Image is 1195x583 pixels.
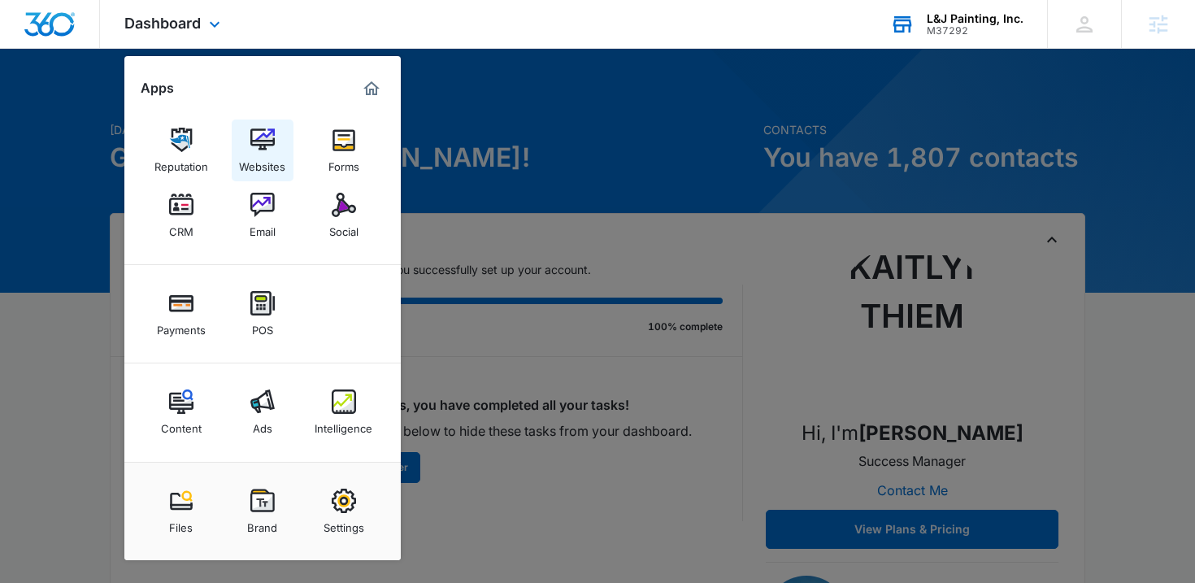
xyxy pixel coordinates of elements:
[927,25,1023,37] div: account id
[232,120,293,181] a: Websites
[250,217,276,238] div: Email
[150,381,212,443] a: Content
[232,381,293,443] a: Ads
[313,185,375,246] a: Social
[313,381,375,443] a: Intelligence
[328,152,359,173] div: Forms
[247,513,277,534] div: Brand
[324,513,364,534] div: Settings
[150,185,212,246] a: CRM
[161,414,202,435] div: Content
[313,120,375,181] a: Forms
[232,185,293,246] a: Email
[232,481,293,542] a: Brand
[239,152,285,173] div: Websites
[169,513,193,534] div: Files
[141,80,174,96] h2: Apps
[150,120,212,181] a: Reputation
[154,152,208,173] div: Reputation
[124,15,201,32] span: Dashboard
[927,12,1023,25] div: account name
[252,315,273,337] div: POS
[329,217,358,238] div: Social
[150,481,212,542] a: Files
[232,283,293,345] a: POS
[157,315,206,337] div: Payments
[313,481,375,542] a: Settings
[253,414,272,435] div: Ads
[150,283,212,345] a: Payments
[315,414,372,435] div: Intelligence
[358,76,385,102] a: Marketing 360® Dashboard
[169,217,193,238] div: CRM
